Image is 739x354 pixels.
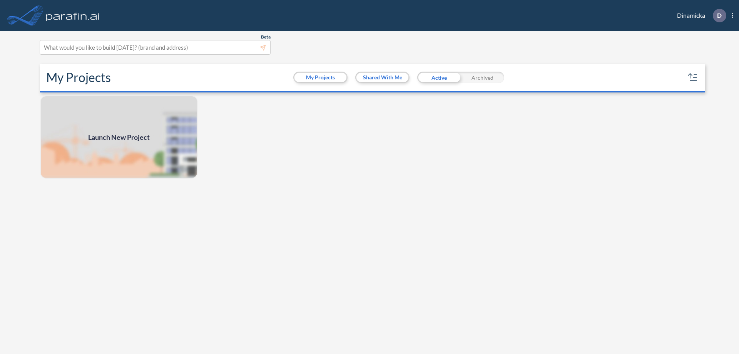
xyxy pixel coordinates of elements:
[717,12,722,19] p: D
[88,132,150,143] span: Launch New Project
[356,73,408,82] button: Shared With Me
[261,34,271,40] span: Beta
[417,72,461,83] div: Active
[461,72,504,83] div: Archived
[44,8,101,23] img: logo
[46,70,111,85] h2: My Projects
[40,96,198,179] img: add
[294,73,346,82] button: My Projects
[687,71,699,84] button: sort
[665,9,733,22] div: Dinamicka
[40,96,198,179] a: Launch New Project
